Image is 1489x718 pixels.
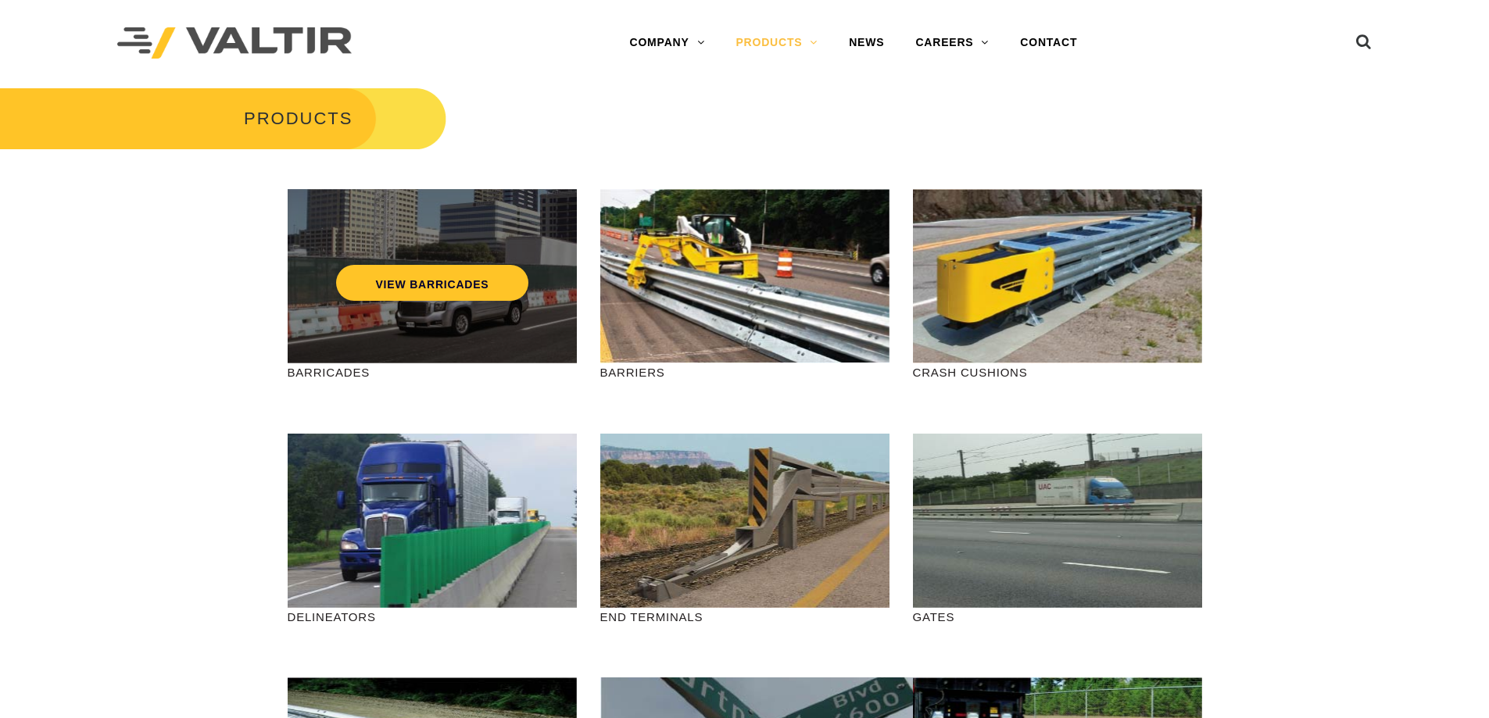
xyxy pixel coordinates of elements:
a: CONTACT [1004,27,1093,59]
p: DELINEATORS [288,608,577,626]
a: COMPANY [614,27,720,59]
p: BARRIERS [600,363,889,381]
p: CRASH CUSHIONS [913,363,1202,381]
img: Valtir [117,27,352,59]
p: GATES [913,608,1202,626]
a: CAREERS [900,27,1004,59]
a: VIEW BARRICADES [336,265,528,301]
a: NEWS [833,27,900,59]
a: PRODUCTS [720,27,833,59]
p: END TERMINALS [600,608,889,626]
p: BARRICADES [288,363,577,381]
